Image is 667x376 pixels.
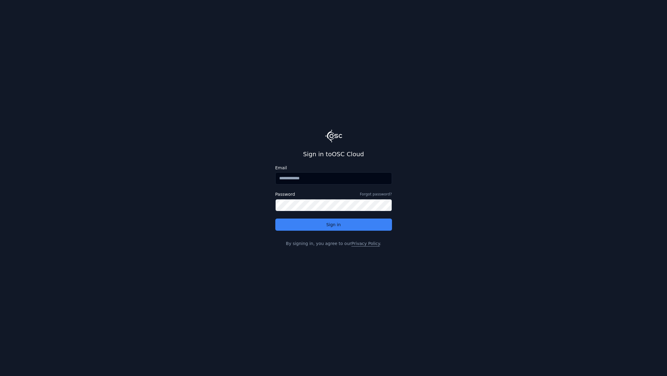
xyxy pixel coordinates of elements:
a: Privacy Policy [351,241,380,246]
a: Forgot password? [360,192,392,197]
img: Logo [325,129,342,142]
p: By signing in, you agree to our . [275,240,392,247]
h2: Sign in to OSC Cloud [275,150,392,158]
label: Email [275,166,392,170]
button: Sign in [275,219,392,231]
label: Password [275,192,295,196]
